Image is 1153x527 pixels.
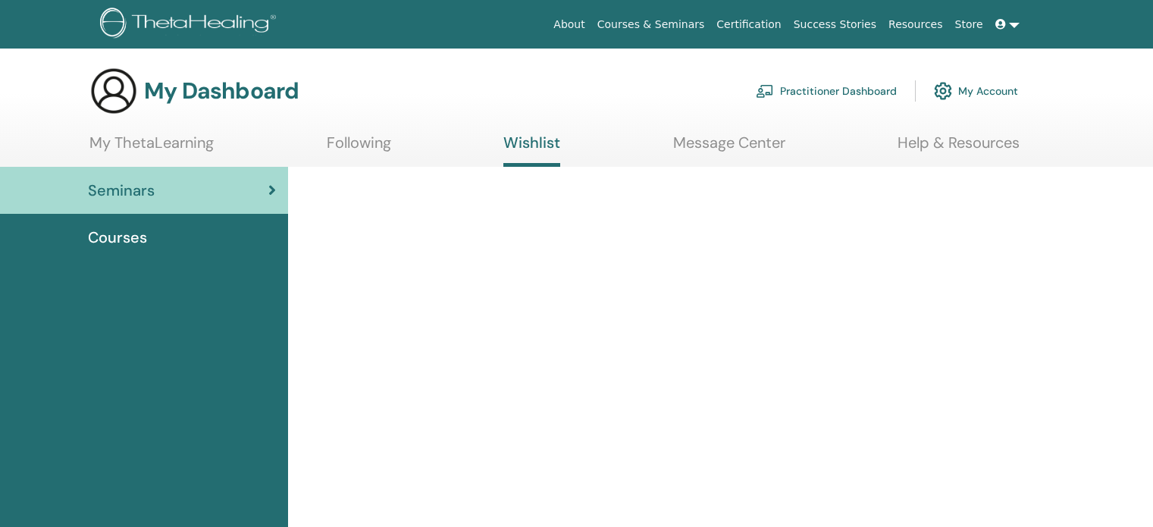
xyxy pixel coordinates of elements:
a: My ThetaLearning [89,133,214,163]
a: About [547,11,591,39]
a: Resources [882,11,949,39]
a: Following [327,133,391,163]
a: Certification [710,11,787,39]
a: Wishlist [503,133,560,167]
img: chalkboard-teacher.svg [756,84,774,98]
a: Help & Resources [898,133,1020,163]
a: My Account [934,74,1018,108]
a: Store [949,11,989,39]
img: cog.svg [934,78,952,104]
span: Courses [88,226,147,249]
a: Message Center [673,133,785,163]
span: Seminars [88,179,155,202]
img: generic-user-icon.jpg [89,67,138,115]
img: logo.png [100,8,281,42]
a: Courses & Seminars [591,11,711,39]
a: Success Stories [788,11,882,39]
a: Practitioner Dashboard [756,74,897,108]
h3: My Dashboard [144,77,299,105]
